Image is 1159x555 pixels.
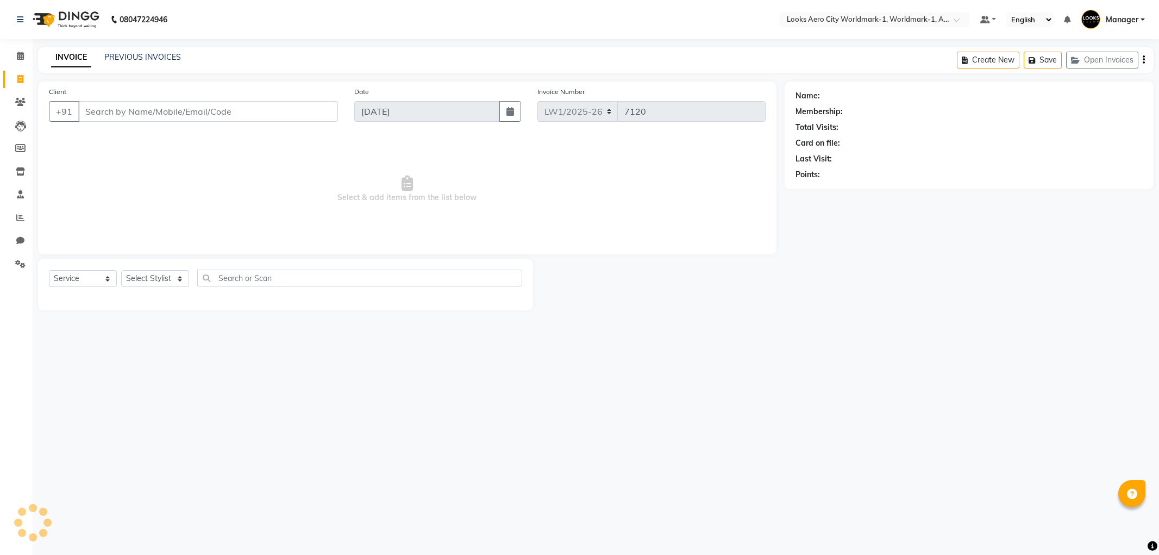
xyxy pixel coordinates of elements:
button: +91 [49,101,79,122]
b: 08047224946 [120,4,167,35]
img: Manager [1081,10,1100,29]
a: PREVIOUS INVOICES [104,52,181,62]
span: Manager [1106,14,1138,26]
iframe: chat widget [1113,512,1148,544]
div: Total Visits: [795,122,838,133]
a: INVOICE [51,48,91,67]
label: Client [49,87,66,97]
input: Search or Scan [197,270,522,286]
div: Membership: [795,106,843,117]
div: Card on file: [795,138,840,149]
button: Open Invoices [1066,52,1138,68]
input: Search by Name/Mobile/Email/Code [78,101,338,122]
label: Date [354,87,369,97]
button: Create New [957,52,1019,68]
button: Save [1024,52,1062,68]
label: Invoice Number [537,87,585,97]
span: Select & add items from the list below [49,135,766,244]
div: Points: [795,169,820,180]
div: Last Visit: [795,153,832,165]
div: Name: [795,90,820,102]
img: logo [28,4,102,35]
